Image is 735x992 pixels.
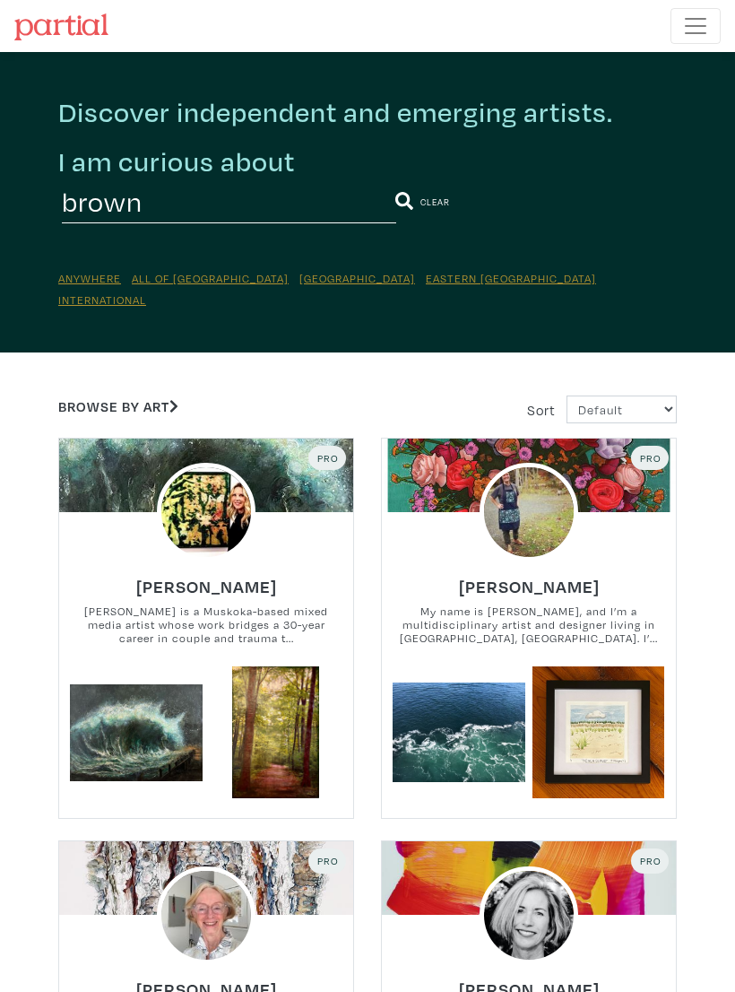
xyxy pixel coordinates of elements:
[638,854,661,867] span: Pro
[157,866,255,964] img: phpThumb.php
[420,193,450,211] a: Clear
[459,572,600,590] a: [PERSON_NAME]
[136,572,277,590] a: [PERSON_NAME]
[58,397,178,415] a: Browse by Art
[136,576,277,597] h6: [PERSON_NAME]
[670,8,721,44] button: Toggle navigation
[480,866,577,964] img: phpThumb.php
[638,451,661,465] span: Pro
[426,271,596,285] a: Eastern [GEOGRAPHIC_DATA]
[157,463,255,561] img: phpThumb.php
[132,271,289,285] a: All of [GEOGRAPHIC_DATA]
[382,605,676,652] small: My name is [PERSON_NAME], and I’m a multidisciplinary artist and designer living in [GEOGRAPHIC_D...
[58,95,677,129] h2: Discover independent and emerging artists.
[459,576,600,597] h6: [PERSON_NAME]
[299,271,415,285] a: [GEOGRAPHIC_DATA]
[316,854,339,867] span: Pro
[58,271,121,285] a: Anywhere
[58,144,295,179] h2: I am curious about
[58,292,146,307] a: International
[527,401,556,419] span: Sort
[480,463,577,561] img: phpThumb.php
[316,451,339,465] span: Pro
[420,196,450,208] small: Clear
[59,605,353,652] small: [PERSON_NAME] is a Muskoka-based mixed media artist whose work bridges a 30-year career in couple...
